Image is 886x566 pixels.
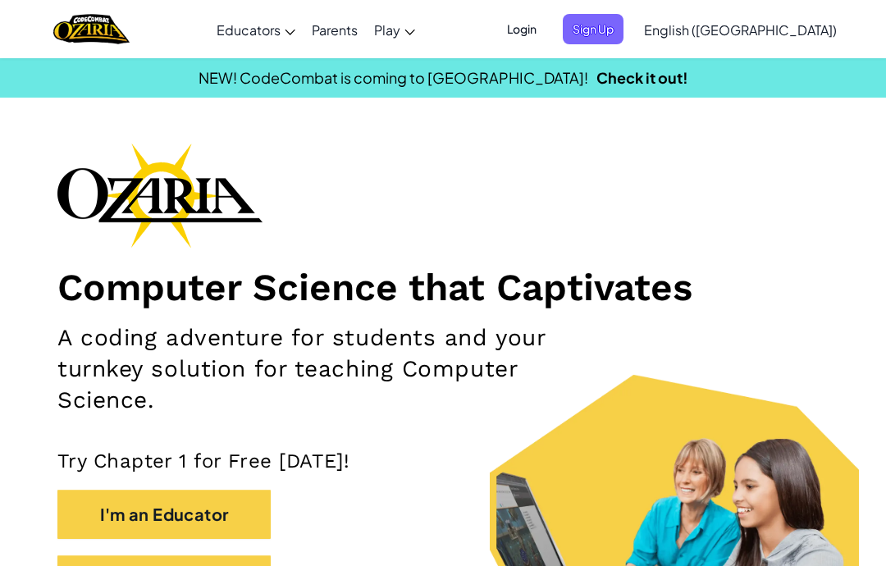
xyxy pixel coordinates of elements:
[563,14,623,44] button: Sign Up
[636,7,845,52] a: English ([GEOGRAPHIC_DATA])
[53,12,130,46] a: Ozaria by CodeCombat logo
[366,7,423,52] a: Play
[497,14,546,44] button: Login
[57,490,271,539] button: I'm an Educator
[644,21,837,39] span: English ([GEOGRAPHIC_DATA])
[208,7,304,52] a: Educators
[596,68,688,87] a: Check it out!
[53,12,130,46] img: Home
[217,21,281,39] span: Educators
[57,264,829,310] h1: Computer Science that Captivates
[304,7,366,52] a: Parents
[57,143,263,248] img: Ozaria branding logo
[374,21,400,39] span: Play
[57,322,574,416] h2: A coding adventure for students and your turnkey solution for teaching Computer Science.
[199,68,588,87] span: NEW! CodeCombat is coming to [GEOGRAPHIC_DATA]!
[57,449,829,473] p: Try Chapter 1 for Free [DATE]!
